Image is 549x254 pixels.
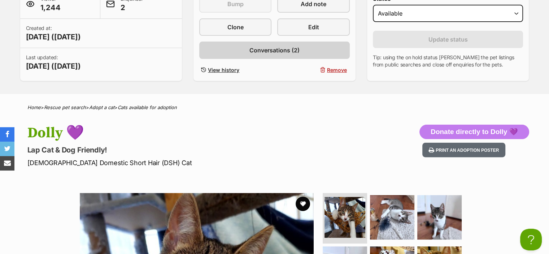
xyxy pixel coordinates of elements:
img: Photo of Dolly 💜 [370,195,414,240]
p: Last updated: [26,54,81,71]
span: 1,244 [40,3,61,13]
p: Created at: [26,25,81,42]
img: Photo of Dolly 💜 [417,195,462,240]
a: Cats available for adoption [118,104,177,110]
span: 2 [121,3,143,13]
a: Conversations (2) [199,42,350,59]
iframe: Help Scout Beacon - Open [520,229,542,250]
span: Remove [327,66,347,74]
button: Donate directly to Dolly 💜 [419,125,529,139]
button: Update status [373,31,523,48]
span: Update status [428,35,468,44]
h1: Dolly 💜 [27,125,333,141]
button: favourite [296,197,310,211]
span: Edit [308,23,319,31]
a: Edit [277,18,349,36]
button: Remove [277,65,349,75]
img: Photo of Dolly 💜 [324,197,365,238]
span: View history [208,66,239,74]
button: Print an adoption poster [422,143,505,158]
div: > > > [9,105,540,110]
a: View history [199,65,271,75]
p: Lap Cat & Dog Friendly! [27,145,333,155]
span: Clone [227,23,244,31]
p: [DEMOGRAPHIC_DATA] Domestic Short Hair (DSH) Cat [27,158,333,168]
span: [DATE] ([DATE]) [26,32,81,42]
span: [DATE] ([DATE]) [26,61,81,71]
a: Home [27,104,41,110]
p: Tip: using the on hold status [PERSON_NAME] the pet listings from public searches and close off e... [373,54,523,68]
a: Rescue pet search [44,104,86,110]
span: Conversations (2) [249,46,300,55]
a: Adopt a cat [89,104,114,110]
a: Clone [199,18,271,36]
